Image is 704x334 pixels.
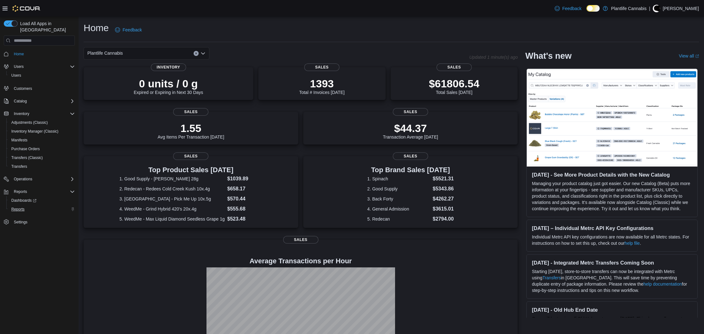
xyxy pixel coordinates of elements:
p: Managing your product catalog just got easier. Our new Catalog (Beta) puts more information at yo... [532,180,692,212]
a: Manifests [9,136,30,144]
span: Catalog [14,99,27,104]
a: help file [624,241,640,246]
a: Reports [9,205,27,213]
span: Settings [11,218,75,226]
p: Individual Metrc API key configurations are now available for all Metrc states. For instructions ... [532,234,692,246]
dt: 5. Redecan [367,216,430,222]
span: Reports [14,189,27,194]
a: Adjustments (Classic) [9,119,50,126]
button: Users [6,71,77,80]
div: Total # Invoices [DATE] [299,77,344,95]
span: Sales [393,108,428,116]
button: Users [11,63,26,70]
p: 0 units / 0 g [134,77,203,90]
a: Transfers (Classic) [9,154,45,162]
button: Customers [1,84,77,93]
p: $44.37 [383,122,438,134]
img: Cova [13,5,41,12]
span: Users [11,73,21,78]
span: Cova will be turning off Old Hub next year on [DATE]. This change allows us to quickly release ne... [532,316,690,334]
span: Adjustments (Classic) [9,119,75,126]
p: 1393 [299,77,344,90]
span: Manifests [9,136,75,144]
p: Starting [DATE], store-to-store transfers can now be integrated with Metrc using in [GEOGRAPHIC_D... [532,268,692,293]
a: Settings [11,218,30,226]
dt: 3. [GEOGRAPHIC_DATA] - Pick Me Up 10x.5g [119,196,225,202]
dt: 1. Spinach [367,176,430,182]
a: Inventory Manager (Classic) [9,128,61,135]
span: Load All Apps in [GEOGRAPHIC_DATA] [18,20,75,33]
span: Users [14,64,24,69]
h3: [DATE] - Integrated Metrc Transfers Coming Soon [532,260,692,266]
h1: Home [84,22,109,34]
span: Settings [14,220,27,225]
span: Sales [173,152,208,160]
span: Reports [11,207,25,212]
a: Transfers [9,163,30,170]
a: Feedback [113,24,144,36]
div: Camille O'Genski [653,5,660,12]
button: Reports [11,188,30,195]
p: | [649,5,650,12]
span: Purchase Orders [9,145,75,153]
dt: 1. Good Supply - [PERSON_NAME] 28g [119,176,225,182]
span: Dashboards [11,198,36,203]
button: Transfers (Classic) [6,153,77,162]
button: Operations [1,175,77,183]
h3: [DATE] – Individual Metrc API Key Configurations [532,225,692,231]
button: Adjustments (Classic) [6,118,77,127]
h3: Top Product Sales [DATE] [119,166,262,174]
button: Open list of options [201,51,206,56]
button: Settings [1,217,77,227]
span: Inventory [151,63,186,71]
span: Operations [14,177,32,182]
span: Feedback [123,27,142,33]
span: Inventory [14,111,29,116]
button: Inventory [1,109,77,118]
a: Customers [11,85,35,92]
p: Plantlife Cannabis [611,5,646,12]
a: Dashboards [6,196,77,205]
button: Clear input [194,51,199,56]
dd: $4262.27 [433,195,454,203]
span: Transfers (Classic) [9,154,75,162]
h3: [DATE] - Old Hub End Date [532,307,692,313]
dd: $658.17 [227,185,262,193]
dd: $5521.31 [433,175,454,183]
dt: 4. General Admission [367,206,430,212]
span: Inventory Manager (Classic) [11,129,58,134]
h3: [DATE] - See More Product Details with the New Catalog [532,172,692,178]
p: 1.55 [157,122,224,134]
h2: What's new [525,51,571,61]
span: Sales [304,63,339,71]
span: Purchase Orders [11,146,40,151]
span: Sales [437,63,472,71]
button: Reports [1,187,77,196]
button: Reports [6,205,77,214]
div: Transaction Average [DATE] [383,122,438,140]
button: Purchase Orders [6,145,77,153]
a: Feedback [552,2,584,15]
span: Manifests [11,138,27,143]
span: Sales [173,108,208,116]
a: Home [11,50,26,58]
dt: 2. Good Supply [367,186,430,192]
span: Catalog [11,97,75,105]
dd: $3615.01 [433,205,454,213]
button: Transfers [6,162,77,171]
p: $61806.54 [429,77,480,90]
a: help documentation [643,282,682,287]
span: Dashboards [9,197,75,204]
span: Feedback [562,5,581,12]
span: Adjustments (Classic) [11,120,48,125]
button: Catalog [11,97,29,105]
button: Inventory [11,110,32,118]
span: Reports [11,188,75,195]
dd: $523.48 [227,215,262,223]
span: Inventory [11,110,75,118]
dd: $555.68 [227,205,262,213]
dd: $1039.89 [227,175,262,183]
span: Customers [14,86,32,91]
dt: 2. Redecan - Redees Cold Creek Kush 10x.4g [119,186,225,192]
